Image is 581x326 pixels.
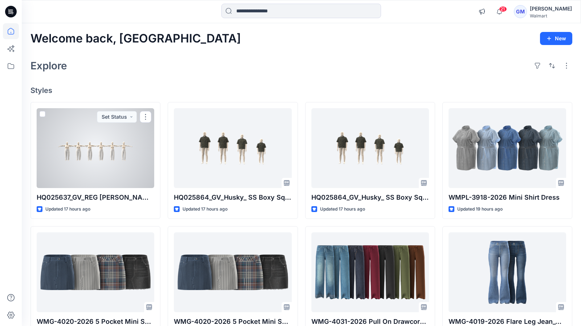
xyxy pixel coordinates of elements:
[311,232,429,312] a: WMG-4031-2026 Pull On Drawcord Wide Leg_Opt3
[30,60,67,72] h2: Explore
[311,108,429,188] a: HQ025864_GV_Husky_ SS Boxy Square Pocket Shirt
[449,232,566,312] a: WMG-4019-2026 Flare Leg Jean_Opt1
[30,32,241,45] h2: Welcome back, [GEOGRAPHIC_DATA]
[183,205,228,213] p: Updated 17 hours ago
[449,192,566,203] p: WMPL-3918-2026 Mini Shirt Dress
[37,192,154,203] p: HQ025637_GV_REG [PERSON_NAME] POCKET BARREL [PERSON_NAME]
[514,5,527,18] div: GM
[37,108,154,188] a: HQ025637_GV_REG CARPENTER POCKET BARREL JEAN
[174,108,291,188] a: HQ025864_GV_Husky_ SS Boxy Square Pocket Shirt
[311,192,429,203] p: HQ025864_GV_Husky_ SS Boxy Square Pocket Shirt
[530,13,572,19] div: Walmart
[540,32,572,45] button: New
[499,6,507,12] span: 21
[174,232,291,312] a: WMG-4020-2026 5 Pocket Mini Skirt
[45,205,90,213] p: Updated 17 hours ago
[530,4,572,13] div: [PERSON_NAME]
[457,205,503,213] p: Updated 19 hours ago
[30,86,572,95] h4: Styles
[37,232,154,312] a: WMG-4020-2026 5 Pocket Mini Skirt
[174,192,291,203] p: HQ025864_GV_Husky_ SS Boxy Square Pocket Shirt
[449,108,566,188] a: WMPL-3918-2026 Mini Shirt Dress
[320,205,365,213] p: Updated 17 hours ago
